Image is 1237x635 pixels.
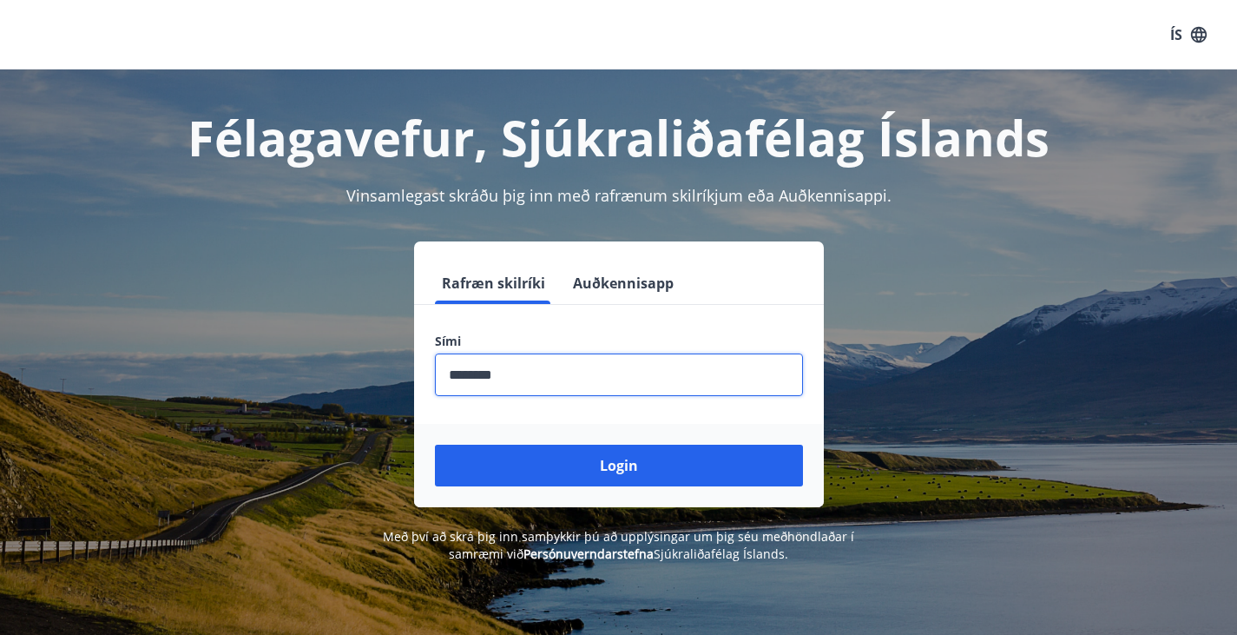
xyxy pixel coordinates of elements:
[523,546,654,562] a: Persónuverndarstefna
[21,104,1216,170] h1: Félagavefur, Sjúkraliðafélag Íslands
[435,262,552,304] button: Rafræn skilríki
[346,185,892,206] span: Vinsamlegast skráðu þig inn með rafrænum skilríkjum eða Auðkennisappi.
[435,445,803,486] button: Login
[1161,19,1216,50] button: ÍS
[383,528,854,562] span: Með því að skrá þig inn samþykkir þú að upplýsingar um þig séu meðhöndlaðar í samræmi við Sjúkral...
[566,262,681,304] button: Auðkennisapp
[435,333,803,350] label: Sími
